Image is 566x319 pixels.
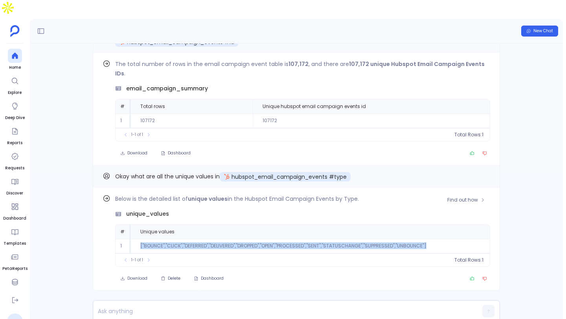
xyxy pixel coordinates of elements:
[2,250,28,272] a: PetaReports
[156,148,196,159] button: Dashboard
[168,276,180,281] span: Delete
[4,225,26,247] a: Templates
[454,257,482,263] span: Total Rows:
[131,257,143,263] span: 1-1 of 1
[8,49,22,71] a: Home
[7,124,22,146] a: Reports
[115,59,490,78] p: The total number of rows in the email campaign event table is , and there are .
[8,90,22,96] span: Explore
[188,195,228,203] strong: unique values
[5,165,24,171] span: Requests
[447,197,478,203] span: Find out how
[127,150,147,156] span: Download
[201,276,224,281] span: Dashboard
[263,103,366,110] span: Unique hubspot email campaign events id
[3,215,26,222] span: Dashboard
[156,273,186,284] button: Delete
[2,266,28,272] span: PetaReports
[7,140,22,146] span: Reports
[238,38,264,46] span: are there
[116,114,131,128] td: 1
[116,239,131,253] td: 1
[6,190,23,196] span: Discover
[140,103,165,110] span: Total rows
[521,26,558,37] button: New Chat
[289,60,309,68] strong: 107,172
[442,194,490,206] button: Find out how
[120,228,125,235] span: #
[10,25,20,37] img: petavue logo
[131,239,490,253] td: ["BOUNCE","CLICK","DEFERRED","DELIVERED","DROPPED","OPEN","PROCESSED","SENT","STATUSCHANGE","SUPP...
[454,132,482,138] span: Total Rows:
[168,150,191,156] span: Dashboard
[127,276,147,281] span: Download
[4,240,26,247] span: Templates
[5,99,25,121] a: Deep Dive
[253,114,490,128] td: 107172
[533,28,553,34] span: New Chat
[5,115,25,121] span: Deep Dive
[131,114,253,128] td: 107172
[8,74,22,96] a: Explore
[115,60,485,77] strong: 107,172 unique Hubspot Email Campaign Events IDs
[482,257,483,263] span: 1
[115,172,220,180] span: Okay what are all the unique values in
[140,229,175,235] span: Unique values
[189,273,229,284] button: Dashboard
[115,273,153,284] button: Download
[131,132,143,138] span: 1-1 of 1
[224,173,230,181] img: hubspot.svg
[482,132,483,138] span: 1
[115,148,153,159] button: Download
[115,194,490,203] p: Below is the detailed list of in the Hubspot Email Campaign Events by Type.
[5,149,24,171] a: Requests
[120,103,125,110] span: #
[232,173,347,181] span: hubspot_email_campaign_events #type
[8,64,22,71] span: Home
[6,174,23,196] a: Discover
[5,275,25,297] a: Data Hub
[126,84,208,93] span: email_campaign_summary
[3,200,26,222] a: Dashboard
[126,210,169,218] span: unique_values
